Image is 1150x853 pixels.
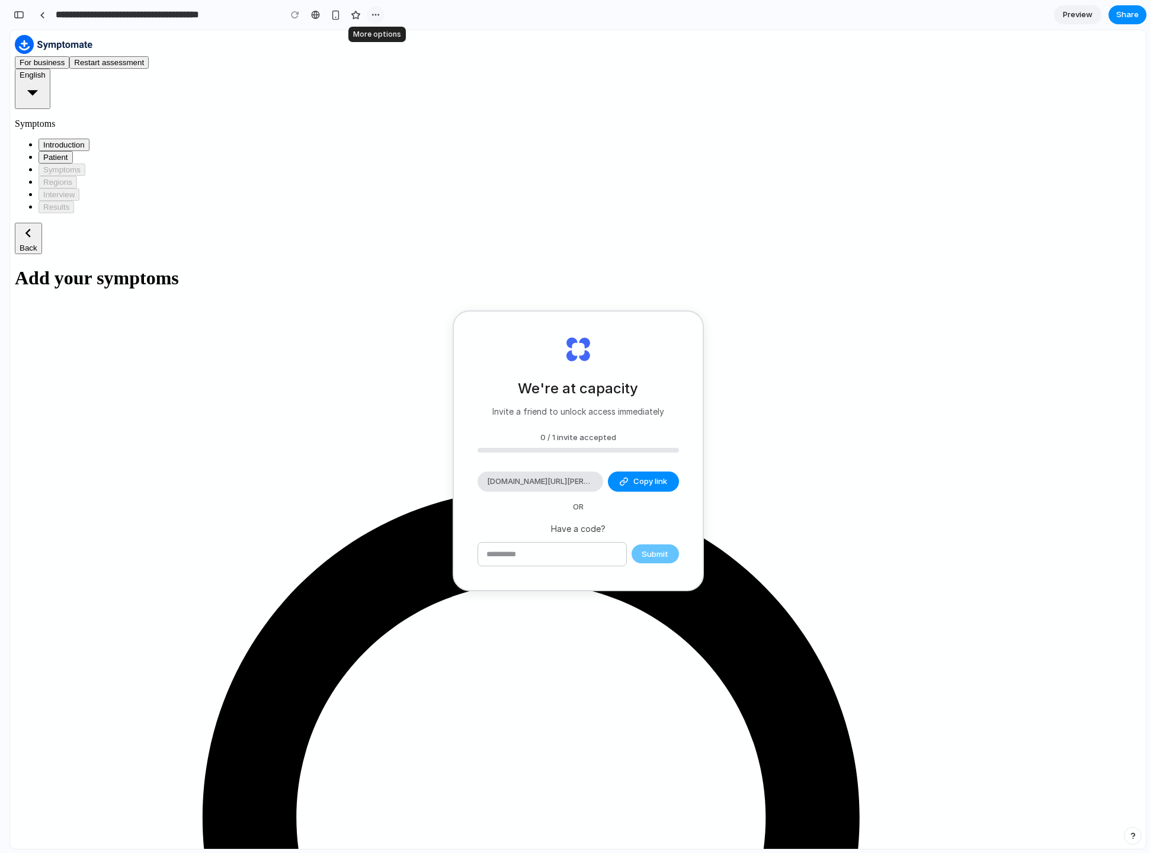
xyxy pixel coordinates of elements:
[348,27,406,42] div: More options
[518,378,638,399] h2: We're at capacity
[1063,9,1093,21] span: Preview
[28,108,79,121] button: Introduction
[492,405,664,418] p: Invite a friend to unlock access immediately
[5,88,1131,99] p: Symptoms
[478,432,679,444] div: 0 / 1 invite accepted
[28,158,69,171] button: Interview
[5,193,32,225] button: Back
[1116,9,1139,21] span: Share
[478,522,679,535] p: Have a code?
[5,237,1131,259] h1: Add your symptoms
[28,171,64,183] button: Results
[28,133,75,146] button: Symptoms
[28,121,63,133] button: Patient
[59,26,139,39] button: Restart assessment
[5,5,83,24] img: Symptomate logo
[478,472,603,492] div: [DOMAIN_NAME][URL][PERSON_NAME]
[5,39,40,79] button: English
[487,476,594,488] span: [DOMAIN_NAME][URL][PERSON_NAME]
[28,146,67,158] button: Regions
[1109,5,1146,24] button: Share
[563,501,593,513] span: OR
[5,26,59,39] button: For business
[608,472,679,492] button: Copy link
[633,476,667,488] span: Copy link
[1054,5,1101,24] a: Preview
